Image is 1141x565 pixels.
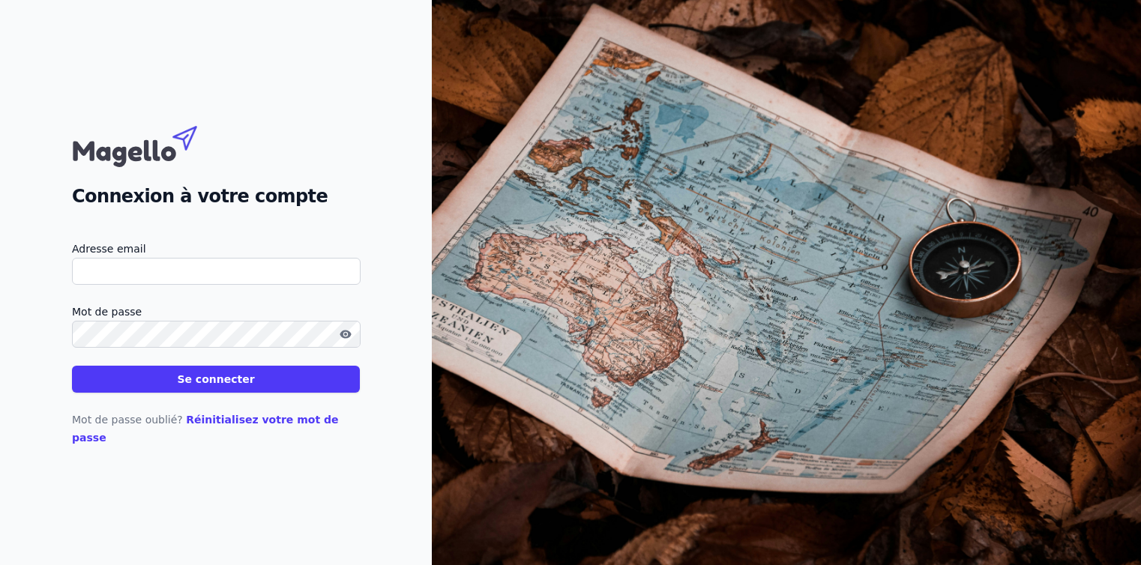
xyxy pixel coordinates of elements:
h2: Connexion à votre compte [72,183,360,210]
label: Adresse email [72,240,360,258]
label: Mot de passe [72,303,360,321]
img: Magello [72,118,229,171]
p: Mot de passe oublié? [72,411,360,447]
a: Réinitialisez votre mot de passe [72,414,339,444]
button: Se connecter [72,366,360,393]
